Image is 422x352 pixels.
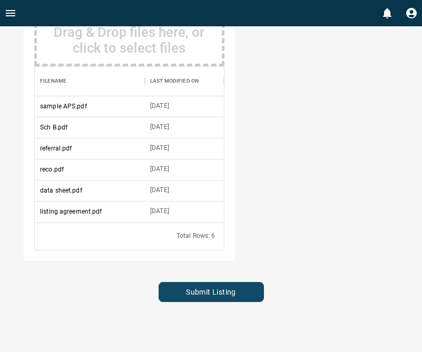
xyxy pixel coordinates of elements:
div: Aug 12, 2025 [150,207,169,216]
div: Filename [40,66,66,96]
div: Total Rows: 6 [176,232,215,240]
p: referral.pdf [40,144,72,153]
p: Sch B.pdf [40,123,67,132]
div: Aug 12, 2025 [150,186,169,195]
button: Profile [401,3,422,24]
p: reco.pdf [40,165,64,174]
button: Submit Listing [159,282,264,302]
div: Aug 12, 2025 [150,165,169,174]
div: Last Modified On [145,66,224,96]
h2: Drag & Drop files here, or click to select files [47,24,211,56]
p: data sheet.pdf [40,186,82,195]
div: Last Modified On [150,66,199,96]
div: Aug 12, 2025 [150,144,169,153]
p: listing agreement.pdf [40,207,102,216]
div: Aug 12, 2025 [150,102,169,110]
div: Aug 12, 2025 [150,123,169,132]
p: sample APS.pdf [40,102,87,111]
div: Filename [35,66,145,96]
